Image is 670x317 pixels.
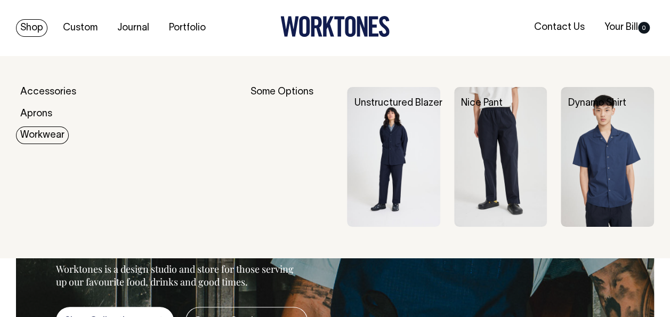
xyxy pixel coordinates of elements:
[561,87,654,227] img: Dynamo Shirt
[347,87,440,227] img: Unstructured Blazer
[16,105,56,123] a: Aprons
[59,19,102,37] a: Custom
[16,19,47,37] a: Shop
[638,22,650,34] span: 0
[16,126,69,144] a: Workwear
[454,87,547,227] img: Nice Pant
[251,87,334,227] div: Some Options
[113,19,154,37] a: Journal
[56,263,298,288] p: Worktones is a design studio and store for those serving up our favourite food, drinks and good t...
[16,83,80,101] a: Accessories
[568,99,626,108] a: Dynamo Shirt
[354,99,442,108] a: Unstructured Blazer
[165,19,210,37] a: Portfolio
[461,99,503,108] a: Nice Pant
[600,19,654,36] a: Your Bill0
[530,19,589,36] a: Contact Us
